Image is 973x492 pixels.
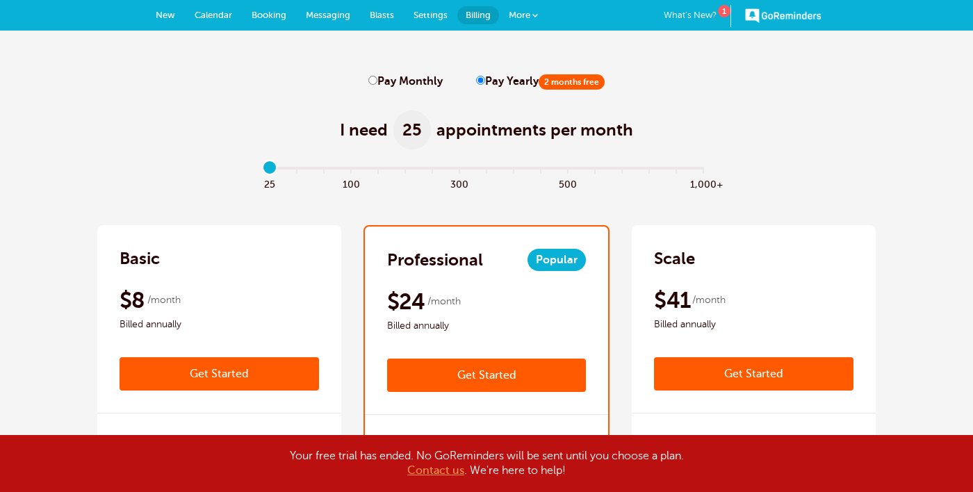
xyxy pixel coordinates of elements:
label: Pay Monthly [368,75,443,88]
span: Booking [252,10,286,20]
span: 100 [338,175,365,191]
a: Get Started [120,357,319,391]
span: $8 [120,286,145,314]
a: Billing [457,6,499,24]
label: Pay Yearly [476,75,605,88]
a: Get Started [654,357,853,391]
span: More [509,10,530,20]
a: Contact us [407,464,464,477]
input: Pay Yearly2 months free [476,76,485,85]
div: Your free trial has ended. No GoReminders will be sent until you choose a plan. . We're here to h... [139,449,834,478]
a: What's New? [664,5,731,27]
div: 1 [718,5,730,17]
span: Billed annually [654,316,853,333]
span: Calendar [195,10,232,20]
span: 300 [446,175,473,191]
span: 2 months free [539,74,605,90]
span: 1,000+ [690,175,717,191]
span: 500 [555,175,582,191]
span: /month [692,292,726,309]
span: 25 [256,175,284,191]
a: Get Started [387,359,587,392]
input: Pay Monthly [368,76,377,85]
span: $41 [654,286,690,314]
span: Popular [528,249,586,271]
span: New [156,10,175,20]
span: /month [427,293,461,310]
span: Settings [414,10,448,20]
h2: Scale [654,247,695,270]
span: Messaging [306,10,350,20]
span: Billed annually [387,318,587,334]
span: Blasts [370,10,394,20]
h2: Professional [387,249,483,271]
span: Billing [466,10,491,20]
span: appointments per month [436,119,633,141]
span: $24 [387,288,425,315]
span: Billed annually [120,316,319,333]
span: 25 [393,110,431,149]
h2: Basic [120,247,160,270]
span: I need [340,119,388,141]
span: /month [147,292,181,309]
